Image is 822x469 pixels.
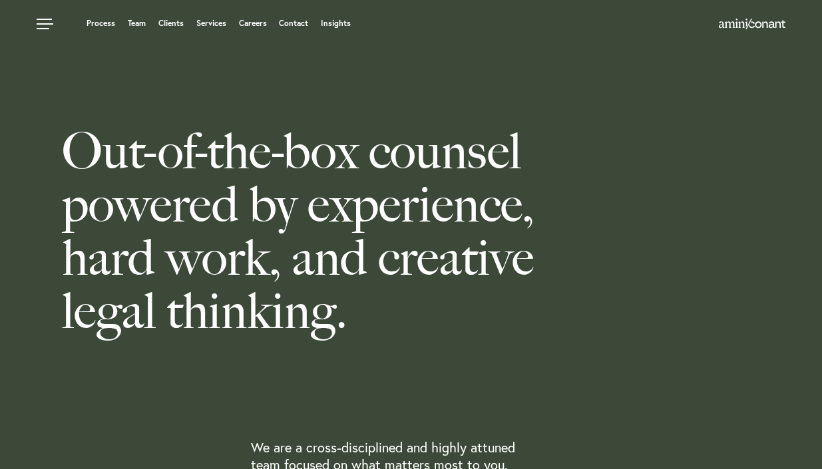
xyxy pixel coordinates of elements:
a: Process [87,19,115,27]
a: Careers [239,19,267,27]
img: Amini & Conant [719,19,785,29]
a: Team [128,19,146,27]
a: Clients [158,19,184,27]
a: Services [196,19,226,27]
a: Home [719,19,785,30]
a: Insights [321,19,351,27]
a: Contact [279,19,308,27]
